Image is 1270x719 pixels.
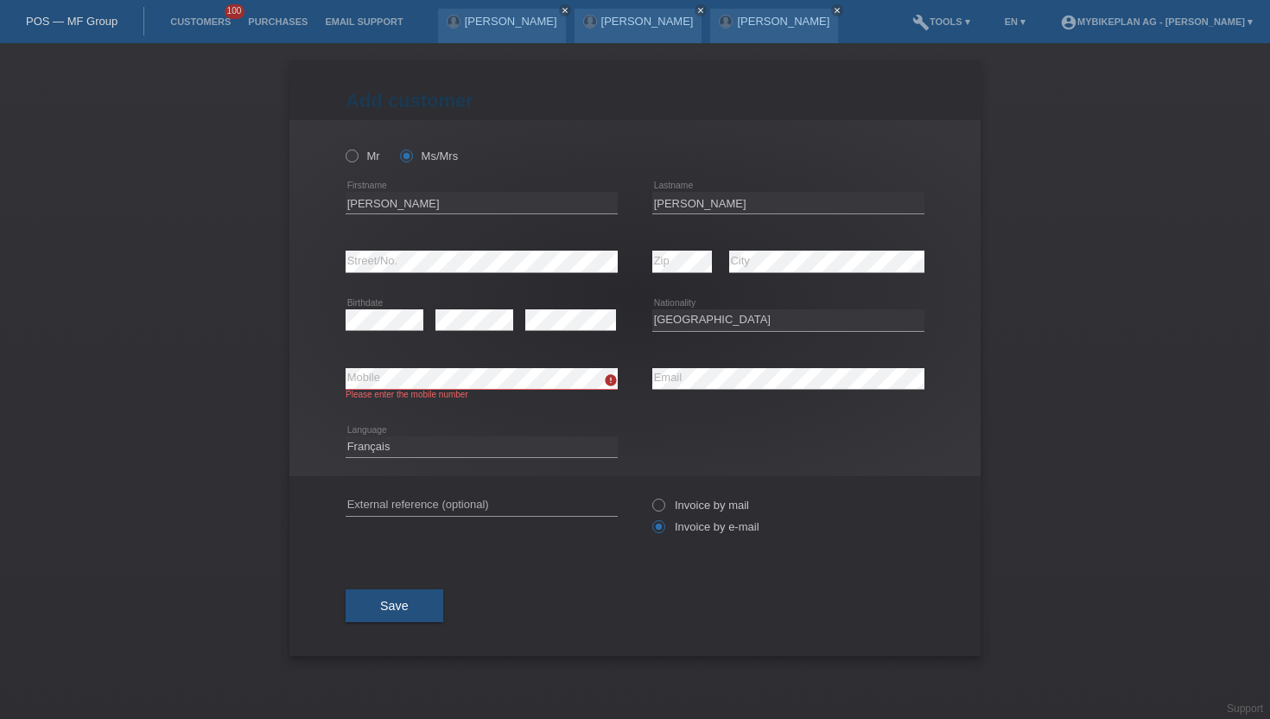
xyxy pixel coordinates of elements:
[26,15,117,28] a: POS — MF Group
[1060,14,1077,31] i: account_circle
[1227,703,1263,715] a: Support
[316,16,411,27] a: Email Support
[559,4,571,16] a: close
[561,6,569,15] i: close
[652,499,664,520] input: Invoice by mail
[737,15,829,28] a: [PERSON_NAME]
[346,90,924,111] h1: Add customer
[400,150,411,161] input: Ms/Mrs
[831,4,843,16] a: close
[652,520,664,542] input: Invoice by e-mail
[601,15,694,28] a: [PERSON_NAME]
[996,16,1034,27] a: EN ▾
[400,150,458,162] label: Ms/Mrs
[346,390,618,399] div: Please enter the mobile number
[162,16,239,27] a: Customers
[380,599,409,613] span: Save
[833,6,841,15] i: close
[346,150,357,161] input: Mr
[225,4,245,19] span: 100
[604,373,618,387] i: error
[696,6,705,15] i: close
[652,520,759,533] label: Invoice by e-mail
[695,4,707,16] a: close
[912,14,930,31] i: build
[239,16,316,27] a: Purchases
[465,15,557,28] a: [PERSON_NAME]
[1051,16,1261,27] a: account_circleMybikeplan AG - [PERSON_NAME] ▾
[652,499,749,512] label: Invoice by mail
[346,589,443,622] button: Save
[904,16,979,27] a: buildTools ▾
[346,150,380,162] label: Mr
